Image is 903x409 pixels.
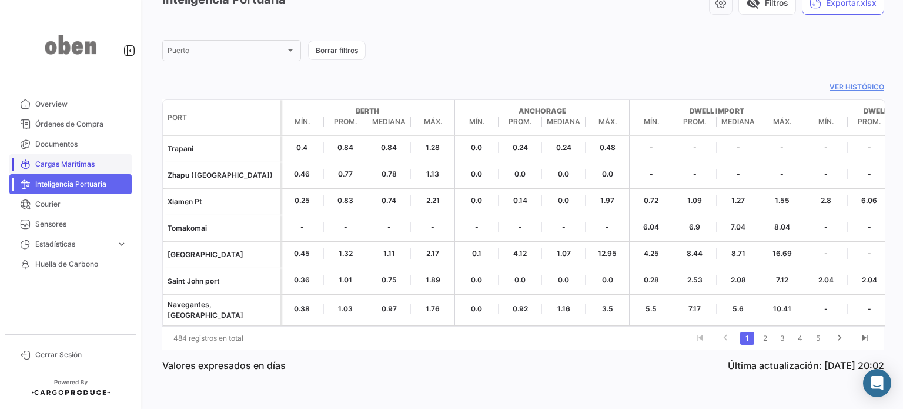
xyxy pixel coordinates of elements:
[163,108,280,128] datatable-header-cell: Port
[9,174,132,194] a: Inteligencia Portuaria
[455,222,499,232] span: -
[809,328,827,348] li: page 5
[673,304,717,314] span: 7.17
[280,195,324,206] span: 0.25
[455,304,499,314] span: 0.0
[848,195,891,206] span: 6.06
[35,159,127,169] span: Cargas Marítimas
[717,222,760,232] span: 7.04
[499,142,542,153] span: 0.24
[717,195,760,206] span: 1.27
[367,304,411,314] span: 0.97
[775,332,790,345] a: 3
[324,117,367,127] span: Prom.
[9,154,132,174] a: Cargas Marítimas
[168,223,276,234] p: Tomakomai
[673,142,717,153] span: -
[168,144,276,154] p: Trapani
[728,360,884,371] p: Última actualización: [DATE] 20:02
[673,248,717,259] span: 8.44
[848,304,891,314] span: -
[804,248,848,259] span: -
[455,248,499,259] span: 0.1
[804,195,848,206] span: 2.8
[630,304,673,314] span: 5.5
[455,195,499,206] span: 0.0
[280,169,324,179] span: 0.46
[324,195,367,206] span: 0.83
[367,169,411,179] span: 0.78
[9,114,132,134] a: Órdenes de Compra
[280,142,324,153] span: 0.4
[162,82,884,92] a: Ver histórico
[717,117,760,127] span: Mediana
[280,248,324,259] span: 0.45
[542,117,586,127] span: Mediana
[586,304,629,314] span: 3.5
[411,169,454,179] span: 1.13
[499,248,542,259] span: 4.12
[499,117,542,127] span: Prom.
[717,142,760,153] span: -
[9,134,132,154] a: Documentos
[367,117,411,127] span: Mediana
[760,117,804,127] span: Máx.
[804,275,848,285] span: 2.04
[162,360,286,371] p: Valores expresados en días
[367,275,411,285] span: 0.75
[280,106,454,117] strong: Berth
[324,142,367,153] span: 0.84
[35,139,127,149] span: Documentos
[35,219,127,230] span: Sensores
[411,304,454,314] span: 1.76
[673,169,717,179] span: -
[411,275,454,285] span: 1.89
[586,142,629,153] span: 0.48
[760,248,804,259] span: 16.69
[308,41,366,60] button: Borrar filtros
[455,117,499,127] span: Mín.
[848,142,891,153] span: -
[848,248,891,259] span: -
[542,248,586,259] span: 1.07
[499,169,542,179] span: 0.0
[367,142,411,153] span: 0.84
[760,195,804,206] span: 1.55
[804,142,848,153] span: -
[630,169,673,179] span: -
[804,304,848,314] span: -
[542,304,586,314] span: 1.16
[35,239,112,250] span: Estadísticas
[324,248,367,259] span: 1.32
[168,112,187,123] span: Port
[630,275,673,285] span: 0.28
[324,304,367,314] span: 1.03
[586,117,629,127] span: Máx.
[411,195,454,206] span: 2.21
[324,169,367,179] span: 0.77
[411,142,454,153] span: 1.28
[717,275,760,285] span: 2.08
[162,324,305,353] div: 484 registros en total
[717,304,760,314] span: 5.6
[9,194,132,214] a: Courier
[9,214,132,234] a: Sensores
[811,332,825,345] a: 5
[542,142,586,153] span: 0.24
[499,222,542,232] span: -
[630,142,673,153] span: -
[630,195,673,206] span: 0.72
[542,169,586,179] span: 0.0
[411,117,454,127] span: Máx.
[586,275,629,285] span: 0.0
[793,332,807,345] a: 4
[168,250,276,260] p: [GEOGRAPHIC_DATA]
[35,350,127,360] span: Cerrar Sesión
[586,195,629,206] span: 1.97
[168,300,276,321] p: Navegantes, [GEOGRAPHIC_DATA]
[848,275,891,285] span: 2.04
[758,332,772,345] a: 2
[688,332,711,345] a: go to first page
[168,48,285,56] span: Puerto
[717,169,760,179] span: -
